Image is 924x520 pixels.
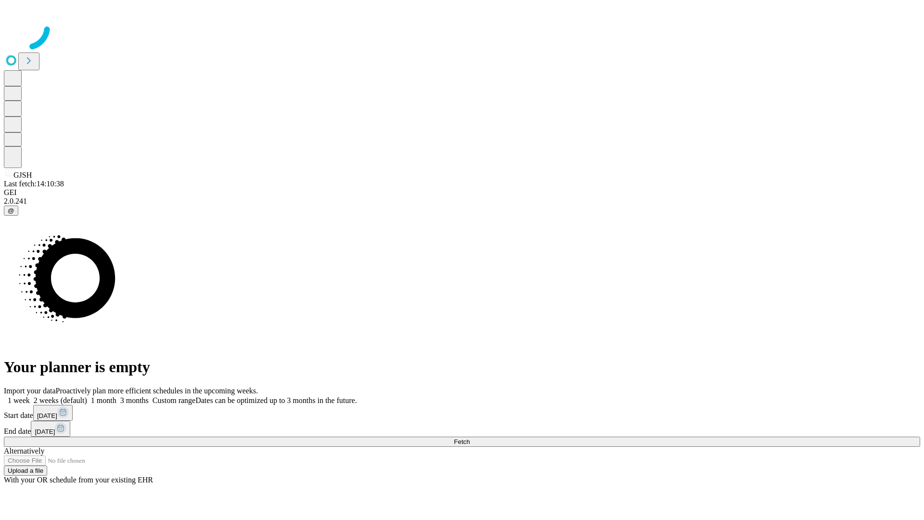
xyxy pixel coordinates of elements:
[454,438,470,445] span: Fetch
[153,396,195,404] span: Custom range
[8,207,14,214] span: @
[8,396,30,404] span: 1 week
[4,188,920,197] div: GEI
[4,206,18,216] button: @
[13,171,32,179] span: GJSH
[4,197,920,206] div: 2.0.241
[4,466,47,476] button: Upload a file
[4,447,44,455] span: Alternatively
[4,437,920,447] button: Fetch
[4,476,153,484] span: With your OR schedule from your existing EHR
[4,405,920,421] div: Start date
[4,387,56,395] span: Import your data
[56,387,258,395] span: Proactively plan more efficient schedules in the upcoming weeks.
[120,396,149,404] span: 3 months
[31,421,70,437] button: [DATE]
[35,428,55,435] span: [DATE]
[4,358,920,376] h1: Your planner is empty
[91,396,116,404] span: 1 month
[195,396,357,404] span: Dates can be optimized up to 3 months in the future.
[33,405,73,421] button: [DATE]
[34,396,87,404] span: 2 weeks (default)
[4,180,64,188] span: Last fetch: 14:10:38
[37,412,57,419] span: [DATE]
[4,421,920,437] div: End date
